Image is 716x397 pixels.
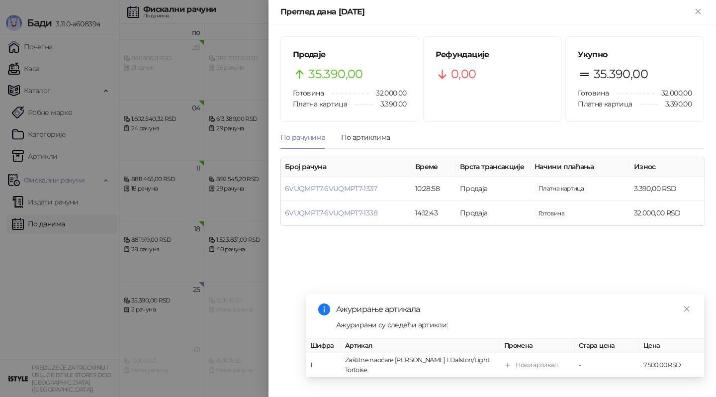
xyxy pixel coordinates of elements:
span: 35.390,00 [308,65,362,84]
span: 3.390,00 [373,99,407,109]
span: close [683,305,690,312]
div: Ажурирање артикала [336,303,692,315]
th: Цена [639,339,704,353]
th: Врста трансакције [456,157,531,177]
td: Zaštitne naočare [PERSON_NAME] 1 Dalston/Light Tortoise [341,353,500,378]
span: Готовина [293,89,324,98]
td: 14:12:43 [411,201,456,225]
h5: Продаје [293,49,407,61]
span: 32.000,00 [369,88,406,99]
span: Готовина [578,89,609,98]
th: Износ [630,157,705,177]
td: - [575,353,639,378]
div: Ажурирани су следећи артикли: [336,319,692,330]
button: Close [692,6,704,18]
div: По рачунима [280,132,325,143]
th: Број рачуна [281,157,411,177]
span: 3.390,00 [535,183,588,194]
th: Промена [500,339,575,353]
a: 6VUQMPT7-6VUQMPT7-1337 [285,184,377,193]
span: 3.390,00 [658,99,692,109]
span: info-circle [318,303,330,315]
span: 32.000,00 [654,88,692,99]
td: 1 [306,353,341,378]
th: Шифра [306,339,341,353]
h5: Рефундације [436,49,549,61]
td: Продаја [456,177,531,201]
th: Стара цена [575,339,639,353]
span: 32.000,00 [535,208,568,219]
th: Време [411,157,456,177]
h5: Укупно [578,49,692,61]
td: 32.000,00 RSD [630,201,705,225]
div: Нови артикал [516,360,557,370]
a: 6VUQMPT7-6VUQMPT7-1338 [285,208,377,217]
td: 10:28:58 [411,177,456,201]
td: Продаја [456,201,531,225]
th: Артикал [341,339,500,353]
span: Платна картица [293,99,347,108]
span: 35.390,00 [594,65,648,84]
td: 3.390,00 RSD [630,177,705,201]
th: Начини плаћања [531,157,630,177]
a: Close [681,303,692,314]
span: 0,00 [451,65,476,84]
span: Платна картица [578,99,632,108]
div: Преглед дана [DATE] [280,6,692,18]
div: По артиклима [341,132,390,143]
td: 7.500,00 RSD [639,353,704,378]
